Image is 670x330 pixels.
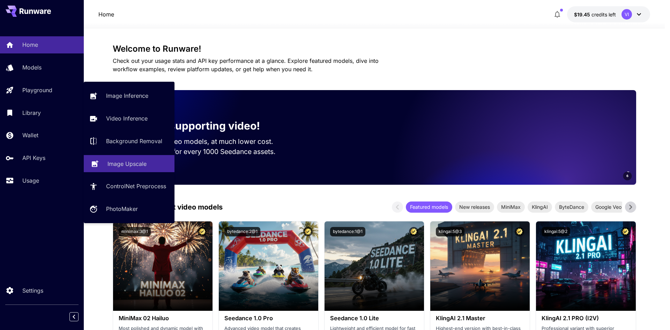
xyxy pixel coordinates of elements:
a: Video Inference [84,110,174,127]
h3: Welcome to Runware! [113,44,636,54]
button: minimax:3@1 [119,227,151,236]
span: Google Veo [591,203,626,211]
button: bytedance:1@1 [330,227,365,236]
p: PhotoMaker [106,205,138,213]
span: New releases [455,203,494,211]
p: Run the best video models, at much lower cost. [124,137,286,147]
a: Image Inference [84,87,174,104]
h3: KlingAI 2.1 Master [436,315,524,322]
span: ByteDance [555,203,588,211]
p: Home [98,10,114,19]
p: Background Removal [106,137,162,145]
div: Collapse sidebar [75,310,84,323]
span: Check out your usage stats and API key performance at a glance. Explore featured models, dive int... [113,57,379,73]
button: bytedance:2@1 [224,227,260,236]
h3: Seedance 1.0 Lite [330,315,418,322]
p: Models [22,63,42,72]
h3: MiniMax 02 Hailuo [119,315,207,322]
button: Collapse sidebar [69,312,79,321]
span: MiniMax [497,203,525,211]
p: Save up to $50 for every 1000 Seedance assets. [124,147,286,157]
p: Home [22,41,38,49]
p: Video Inference [106,114,148,123]
p: Playground [22,86,52,94]
span: Featured models [406,203,452,211]
p: Image Upscale [107,160,147,168]
div: $19.45062 [574,11,616,18]
img: alt [536,221,635,311]
p: Now supporting video! [143,118,260,134]
button: $19.45062 [567,6,650,22]
nav: breadcrumb [98,10,114,19]
img: alt [113,221,213,311]
p: ControlNet Preprocess [106,182,166,190]
button: klingai:5@3 [436,227,464,236]
button: klingai:5@2 [542,227,570,236]
span: $19.45 [574,12,591,17]
span: credits left [591,12,616,17]
p: Settings [22,286,43,295]
img: alt [219,221,318,311]
a: Image Upscale [84,155,174,172]
h3: KlingAI 2.1 PRO (I2V) [542,315,630,322]
p: Usage [22,176,39,185]
button: Certified Model – Vetted for best performance and includes a commercial license. [621,227,630,236]
button: Certified Model – Vetted for best performance and includes a commercial license. [409,227,418,236]
a: ControlNet Preprocess [84,178,174,195]
a: Background Removal [84,133,174,150]
a: PhotoMaker [84,200,174,218]
button: Certified Model – Vetted for best performance and includes a commercial license. [303,227,313,236]
button: Certified Model – Vetted for best performance and includes a commercial license. [515,227,524,236]
p: Library [22,109,41,117]
img: alt [325,221,424,311]
p: Image Inference [106,91,148,100]
span: 6 [626,173,628,178]
p: Wallet [22,131,38,139]
h3: Seedance 1.0 Pro [224,315,313,322]
div: VI [621,9,632,20]
span: KlingAI [528,203,552,211]
img: alt [430,221,530,311]
button: Certified Model – Vetted for best performance and includes a commercial license. [198,227,207,236]
p: API Keys [22,154,45,162]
